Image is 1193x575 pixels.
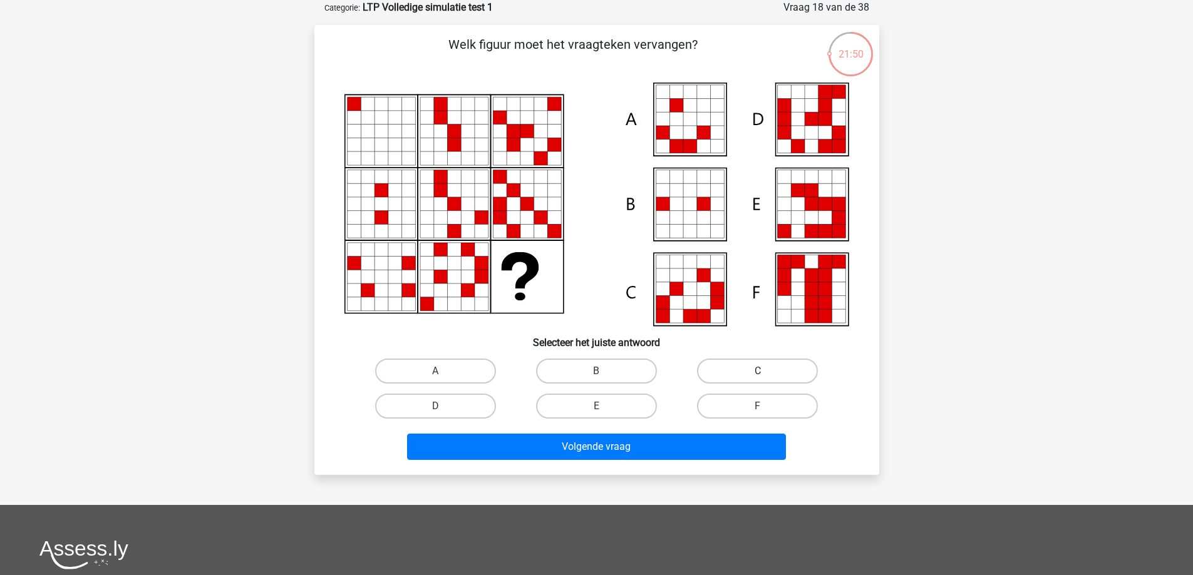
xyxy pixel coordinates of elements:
button: Volgende vraag [407,434,786,460]
label: C [697,359,818,384]
label: F [697,394,818,419]
label: D [375,394,496,419]
label: B [536,359,657,384]
h6: Selecteer het juiste antwoord [334,327,859,349]
small: Categorie: [324,3,360,13]
img: Assessly logo [39,540,128,569]
div: 21:50 [827,31,874,62]
label: E [536,394,657,419]
strong: LTP Volledige simulatie test 1 [363,1,493,13]
label: A [375,359,496,384]
p: Welk figuur moet het vraagteken vervangen? [334,35,812,73]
